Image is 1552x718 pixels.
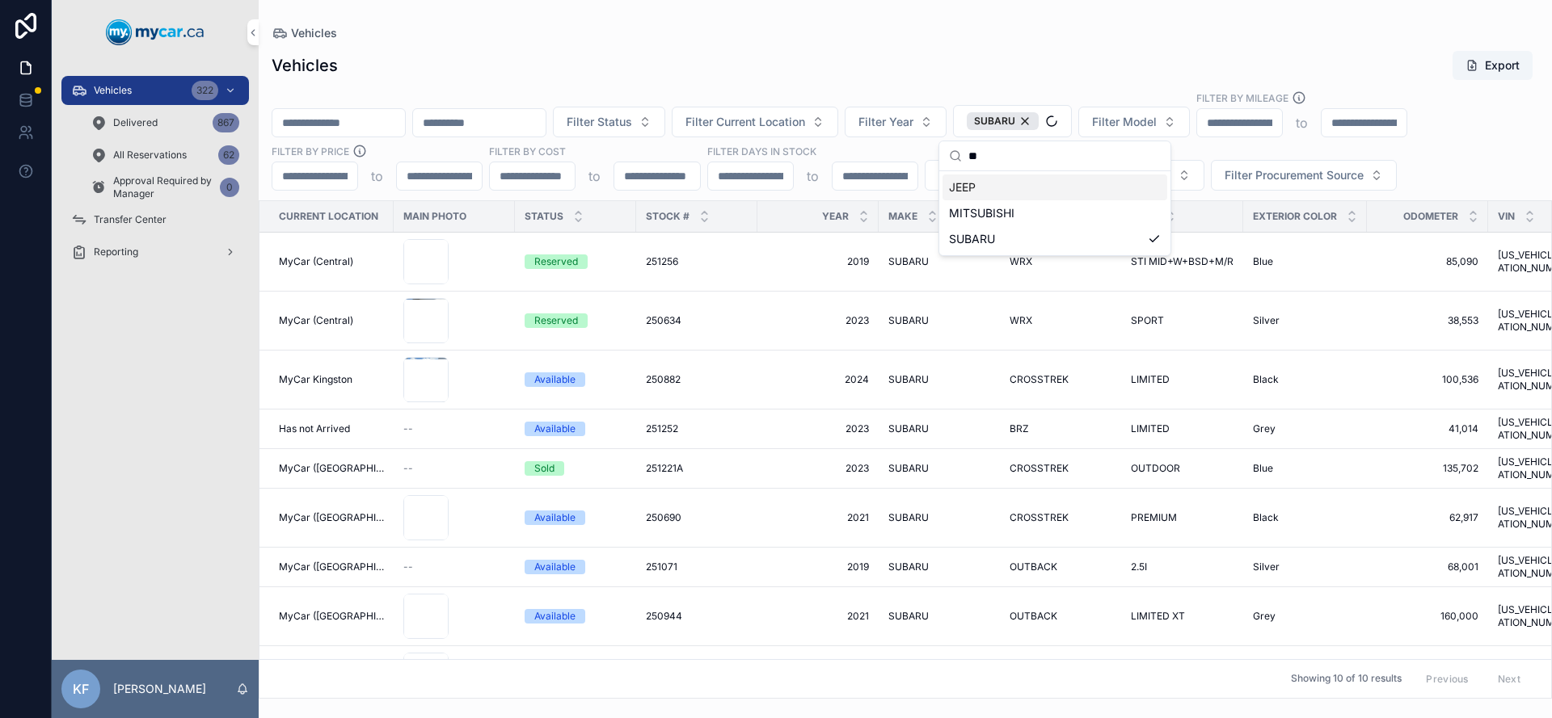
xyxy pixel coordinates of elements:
span: Year [822,210,849,223]
button: Select Button [953,105,1072,137]
a: MyCar ([GEOGRAPHIC_DATA]) [279,610,384,623]
span: 160,000 [1377,610,1478,623]
a: 250634 [646,314,748,327]
a: Available [525,372,626,387]
div: Reserved [534,254,578,269]
span: 2019 [767,255,869,268]
button: Select Button [672,107,838,137]
a: -- [403,422,505,435]
a: OUTDOOR [1131,462,1234,475]
a: SUBARU [888,462,990,475]
span: 2023 [767,314,869,327]
span: SUBARU [888,422,929,435]
span: Showing 10 of 10 results [1291,673,1402,686]
span: KF [73,679,89,699]
p: to [588,166,601,186]
span: SPORT [1131,314,1164,327]
a: MyCar ([GEOGRAPHIC_DATA]) [279,511,384,524]
a: 2021 [767,610,869,623]
span: Delivered [113,116,158,129]
div: 322 [192,81,218,100]
span: CROSSTREK [1010,373,1069,386]
a: Black [1253,511,1357,524]
a: SUBARU [888,610,990,623]
a: 38,553 [1377,314,1478,327]
button: Select Button [845,107,947,137]
a: MyCar (Central) [279,314,384,327]
span: 2019 [767,561,869,573]
label: Filter By Mileage [1196,90,1288,105]
a: Reserved [525,254,626,269]
a: SUBARU [888,422,990,435]
span: 68,001 [1377,561,1478,573]
span: Reporting [94,246,138,258]
p: to [1296,113,1308,132]
span: PREMIUM [1131,511,1177,524]
a: 250944 [646,610,748,623]
span: Approval Required by Manager [113,174,213,200]
a: 2021 [767,511,869,524]
a: LIMITED [1131,422,1234,435]
span: Blue [1253,255,1273,268]
a: STI MID+W+BSD+M/R [1131,255,1234,268]
button: Select Button [553,107,665,137]
div: scrollable content [52,65,259,288]
a: 41,014 [1377,422,1478,435]
div: 867 [213,113,239,132]
p: [PERSON_NAME] [113,681,206,697]
button: Select Button [1211,160,1397,191]
span: MyCar Kingston [279,373,352,386]
label: FILTER BY PRICE [272,144,349,158]
a: CROSSTREK [1010,373,1111,386]
span: Filter Status [567,114,632,130]
span: 250944 [646,610,682,623]
div: Available [534,422,576,436]
span: All Reservations [113,149,187,162]
a: 2024 [767,373,869,386]
p: to [807,166,819,186]
a: SUBARU [888,373,990,386]
a: All Reservations62 [81,141,249,170]
span: WRX [1010,314,1032,327]
span: Black [1253,373,1279,386]
a: SPORT [1131,314,1234,327]
span: CROSSTREK [1010,511,1069,524]
span: SUBARU [888,610,929,623]
span: OUTBACK [1010,610,1057,623]
div: 62 [218,145,239,165]
a: MyCar (Central) [279,255,384,268]
span: Exterior Color [1253,210,1337,223]
a: Approval Required by Manager0 [81,173,249,202]
a: 251221A [646,462,748,475]
a: -- [403,462,505,475]
a: SUBARU [888,314,990,327]
a: 2023 [767,462,869,475]
a: Reporting [61,237,249,267]
a: Delivered867 [81,108,249,137]
a: 135,702 [1377,462,1478,475]
span: Filter Current Location [685,114,805,130]
a: MyCar ([GEOGRAPHIC_DATA]) [279,561,384,573]
span: 250634 [646,314,681,327]
a: SUBARU [888,511,990,524]
a: 250882 [646,373,748,386]
span: 250882 [646,373,681,386]
span: MyCar (Central) [279,314,353,327]
a: LIMITED [1131,373,1234,386]
span: 251221A [646,462,683,475]
span: LIMITED [1131,422,1170,435]
a: 250690 [646,511,748,524]
label: FILTER BY COST [489,144,566,158]
a: PREMIUM [1131,511,1234,524]
span: 85,090 [1377,255,1478,268]
div: Suggestions [939,171,1170,255]
span: -- [403,462,413,475]
button: Select Button [1078,107,1190,137]
span: Vehicles [94,84,132,97]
